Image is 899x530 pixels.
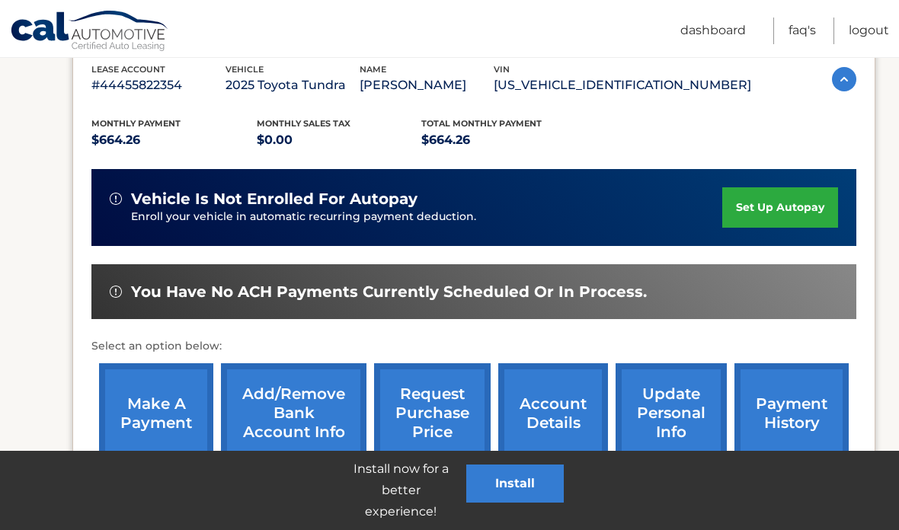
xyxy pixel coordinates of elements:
[221,363,366,463] a: Add/Remove bank account info
[257,129,422,151] p: $0.00
[91,64,165,75] span: lease account
[360,64,386,75] span: name
[374,363,491,463] a: request purchase price
[494,64,510,75] span: vin
[498,363,608,463] a: account details
[832,67,856,91] img: accordion-active.svg
[421,129,587,151] p: $664.26
[110,193,122,205] img: alert-white.svg
[680,18,746,44] a: Dashboard
[734,363,849,463] a: payment history
[257,118,350,129] span: Monthly sales Tax
[335,458,466,522] p: Install now for a better experience!
[466,465,564,503] button: Install
[10,10,170,54] a: Cal Automotive
[226,75,360,96] p: 2025 Toyota Tundra
[91,337,856,356] p: Select an option below:
[421,118,542,129] span: Total Monthly Payment
[494,75,751,96] p: [US_VEHICLE_IDENTIFICATION_NUMBER]
[91,129,257,151] p: $664.26
[789,18,816,44] a: FAQ's
[110,286,122,298] img: alert-white.svg
[99,363,213,463] a: make a payment
[616,363,727,463] a: update personal info
[226,64,264,75] span: vehicle
[849,18,889,44] a: Logout
[722,187,838,228] a: set up autopay
[131,209,722,225] p: Enroll your vehicle in automatic recurring payment deduction.
[131,283,647,302] span: You have no ACH payments currently scheduled or in process.
[91,75,226,96] p: #44455822354
[360,75,494,96] p: [PERSON_NAME]
[91,118,181,129] span: Monthly Payment
[131,190,418,209] span: vehicle is not enrolled for autopay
